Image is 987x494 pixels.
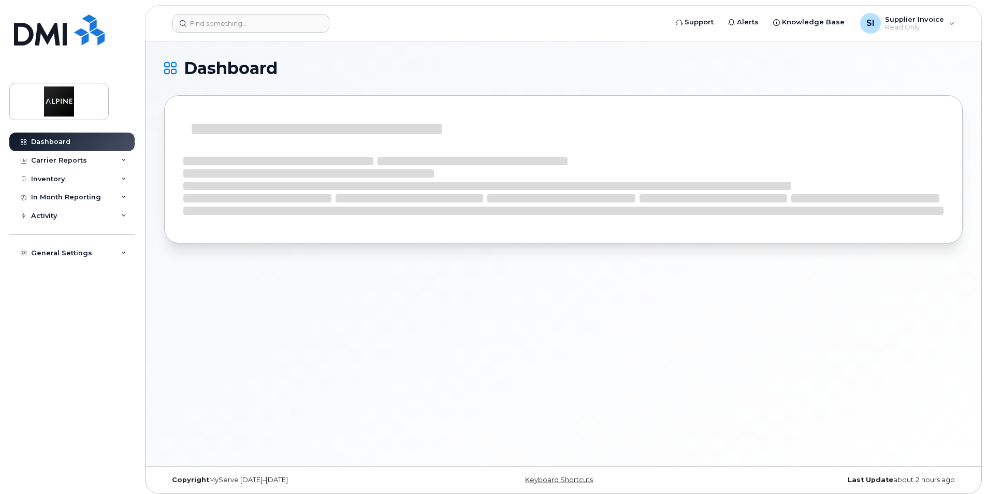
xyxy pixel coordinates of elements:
div: about 2 hours ago [696,476,963,484]
strong: Last Update [848,476,893,484]
div: MyServe [DATE]–[DATE] [164,476,430,484]
strong: Copyright [172,476,209,484]
span: Dashboard [184,61,278,76]
a: Keyboard Shortcuts [525,476,593,484]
